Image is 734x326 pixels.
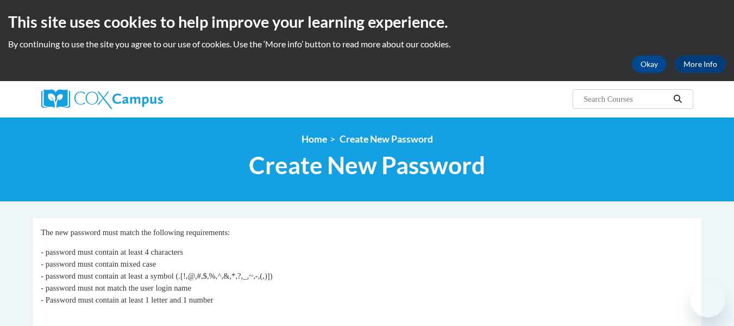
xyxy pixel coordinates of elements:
span: Create New Password [340,133,433,145]
button: Okay [632,56,667,73]
a: Cox Campus [41,89,248,109]
a: Home [302,133,327,145]
span: Create New Password [249,151,485,180]
span: The new password must match the following requirements: [41,228,230,237]
p: By continuing to use the site you agree to our use of cookies. Use the ‘More info’ button to read... [8,38,726,50]
iframe: Button to launch messaging window [691,282,725,317]
img: Cox Campus [41,89,163,109]
span: - password must contain at least 4 characters - password must contain mixed case - password must ... [41,248,272,304]
button: Search [669,93,686,106]
a: More Info [675,56,726,73]
input: Search Courses [582,93,669,106]
h2: This site uses cookies to help improve your learning experience. [8,11,726,33]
